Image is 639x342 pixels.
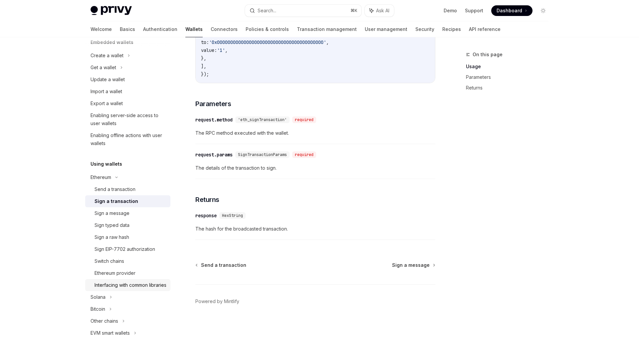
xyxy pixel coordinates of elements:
a: Connectors [211,21,238,37]
div: response [195,212,217,219]
a: Returns [466,83,554,93]
span: '0x0000000000000000000000000000000000000000' [209,39,326,45]
button: Search...⌘K [245,5,361,17]
span: Dashboard [497,7,522,14]
a: Security [415,21,434,37]
span: The details of the transaction to sign. [195,164,435,172]
span: Returns [195,195,219,204]
div: request.method [195,116,233,123]
h5: Using wallets [91,160,122,168]
a: Transaction management [297,21,357,37]
a: Update a wallet [85,74,170,85]
span: , [326,39,329,45]
a: Dashboard [491,5,532,16]
a: Policies & controls [246,21,289,37]
a: API reference [469,21,501,37]
div: Enabling server-side access to user wallets [91,111,166,127]
span: Ask AI [376,7,389,14]
span: to: [201,39,209,45]
span: ⌘ K [350,8,357,13]
a: Authentication [143,21,177,37]
a: Sign a message [392,262,435,268]
button: Ask AI [365,5,394,17]
div: required [292,151,316,158]
a: Ethereum provider [85,267,170,279]
a: Enabling server-side access to user wallets [85,109,170,129]
span: The RPC method executed with the wallet. [195,129,435,137]
a: Demo [444,7,457,14]
span: SignTransactionParams [238,152,287,157]
div: required [292,116,316,123]
a: Recipes [442,21,461,37]
a: Send a transaction [196,262,246,268]
a: Sign typed data [85,219,170,231]
span: ], [201,63,206,69]
div: Import a wallet [91,87,122,95]
div: Ethereum provider [95,269,135,277]
span: Parameters [195,99,231,108]
a: Sign EIP-7702 authorization [85,243,170,255]
div: Switch chains [95,257,124,265]
a: Sign a transaction [85,195,170,207]
a: Wallets [185,21,203,37]
a: Send a transaction [85,183,170,195]
div: Interfacing with common libraries [95,281,166,289]
div: Solana [91,293,106,301]
a: Switch chains [85,255,170,267]
div: Ethereum [91,173,111,181]
a: Support [465,7,483,14]
span: The hash for the broadcasted transaction. [195,225,435,233]
div: Other chains [91,317,118,325]
div: Sign EIP-7702 authorization [95,245,155,253]
span: Sign a message [392,262,430,268]
div: Sign a message [95,209,129,217]
div: request.params [195,151,233,158]
a: Welcome [91,21,112,37]
a: Sign a raw hash [85,231,170,243]
div: Enabling offline actions with user wallets [91,131,166,147]
button: Toggle dark mode [538,5,548,16]
div: Send a transaction [95,185,135,193]
span: 'eth_signTransaction' [238,117,287,122]
a: Usage [466,61,554,72]
a: Powered by Mintlify [195,298,239,305]
div: Get a wallet [91,64,116,72]
a: Export a wallet [85,97,170,109]
div: EVM smart wallets [91,329,130,337]
div: Sign typed data [95,221,129,229]
a: Enabling offline actions with user wallets [85,129,170,149]
div: Bitcoin [91,305,105,313]
a: User management [365,21,407,37]
a: Parameters [466,72,554,83]
span: On this page [473,51,503,59]
span: }, [201,55,206,61]
div: Search... [258,7,276,15]
span: HexString [222,213,243,218]
a: Sign a message [85,207,170,219]
span: , [225,47,228,53]
img: light logo [91,6,132,15]
div: Update a wallet [91,76,125,84]
div: Create a wallet [91,52,123,60]
span: Send a transaction [201,262,246,268]
a: Interfacing with common libraries [85,279,170,291]
a: Basics [120,21,135,37]
div: Export a wallet [91,99,123,107]
span: }); [201,71,209,77]
span: '1' [217,47,225,53]
div: Sign a raw hash [95,233,129,241]
div: Sign a transaction [95,197,138,205]
span: value: [201,47,217,53]
a: Import a wallet [85,85,170,97]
